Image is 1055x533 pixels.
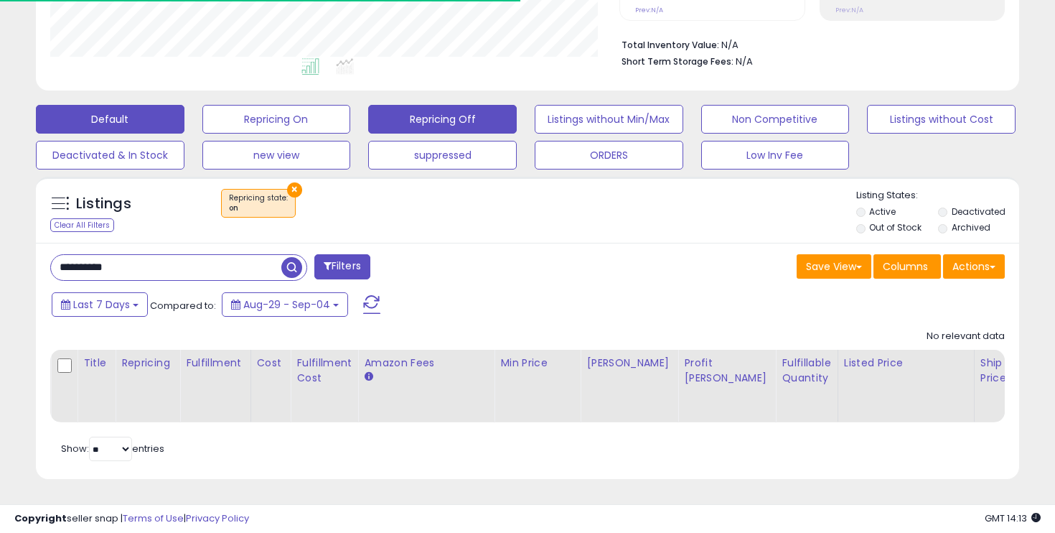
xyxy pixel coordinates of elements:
label: Active [869,205,896,218]
div: on [229,203,288,213]
button: Non Competitive [701,105,850,134]
div: Listed Price [844,356,968,371]
div: Cost [257,356,285,371]
button: Aug-29 - Sep-04 [222,292,348,317]
span: N/A [736,55,753,68]
a: Terms of Use [123,511,184,525]
small: Prev: N/A [635,6,663,14]
div: Fulfillment [186,356,244,371]
button: suppressed [368,141,517,170]
label: Archived [952,221,990,233]
a: Privacy Policy [186,511,249,525]
button: Save View [797,254,871,279]
label: Deactivated [952,205,1005,218]
button: Columns [873,254,941,279]
span: Compared to: [150,299,216,312]
div: [PERSON_NAME] [586,356,672,371]
button: × [287,182,302,198]
button: Low Inv Fee [701,141,850,170]
button: Repricing Off [368,105,517,134]
span: Show: entries [61,442,164,455]
small: Amazon Fees. [364,371,372,384]
div: Fulfillable Quantity [782,356,831,386]
h5: Listings [76,194,131,214]
button: Default [36,105,184,134]
div: Profit [PERSON_NAME] [684,356,769,386]
div: seller snap | | [14,512,249,526]
span: Last 7 Days [73,297,130,312]
span: Aug-29 - Sep-04 [243,297,330,312]
button: Actions [943,254,1005,279]
b: Total Inventory Value: [622,39,719,51]
div: Ship Price [980,356,1009,386]
b: Short Term Storage Fees: [622,55,733,68]
p: Listing States: [856,189,1020,203]
button: Deactivated & In Stock [36,141,184,170]
small: Prev: N/A [835,6,863,14]
div: Fulfillment Cost [296,356,352,386]
span: Repricing state : [229,193,288,214]
div: Repricing [121,356,174,371]
button: Listings without Cost [867,105,1016,134]
button: Last 7 Days [52,292,148,317]
div: Clear All Filters [50,218,114,232]
span: 2025-09-12 14:13 GMT [985,511,1041,525]
button: new view [202,141,351,170]
button: Listings without Min/Max [535,105,683,134]
div: Min Price [500,356,574,371]
li: N/A [622,35,994,52]
strong: Copyright [14,511,67,525]
span: Columns [883,259,928,274]
button: Repricing On [202,105,351,134]
label: Out of Stock [869,221,922,233]
button: Filters [314,254,370,279]
button: ORDERS [535,141,683,170]
div: No relevant data [927,330,1005,343]
div: Amazon Fees [364,356,488,371]
div: Title [83,356,109,371]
